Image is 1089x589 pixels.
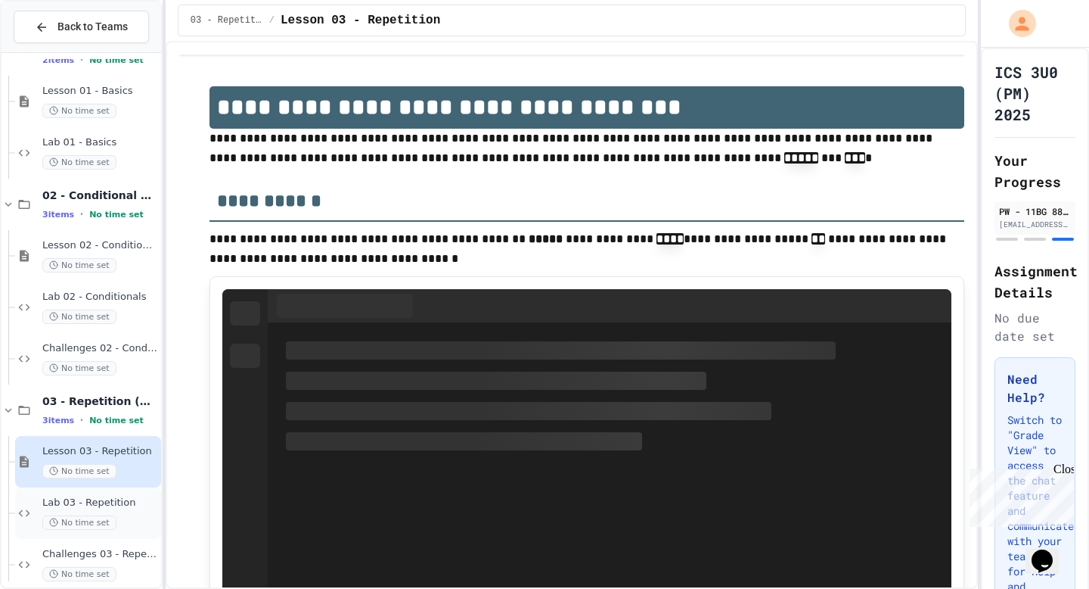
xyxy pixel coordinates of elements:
div: My Account [993,6,1040,41]
h3: Need Help? [1007,370,1063,407]
span: Challenges 03 - Repetition [42,548,158,561]
span: Lesson 02 - Conditional Statements (if) [42,239,158,252]
span: Lesson 03 - Repetition [42,445,158,458]
h1: ICS 3U0 (PM) 2025 [994,61,1075,125]
span: Lesson 03 - Repetition [281,11,440,30]
div: PW - 11BG 883810 [PERSON_NAME] SS [999,204,1071,218]
h2: Assignment Details [994,260,1075,303]
span: No time set [89,210,144,220]
span: Lesson 01 - Basics [42,85,158,98]
span: No time set [42,258,116,273]
span: 3 items [42,416,74,425]
span: Challenges 02 - Conditionals [42,342,158,355]
span: Lab 01 - Basics [42,136,158,149]
div: Chat with us now!Close [6,6,104,96]
span: No time set [89,55,144,65]
span: No time set [42,310,116,324]
span: / [269,14,275,26]
span: No time set [42,567,116,581]
span: 2 items [42,55,74,65]
span: No time set [42,516,116,530]
span: • [80,414,83,426]
span: 3 items [42,210,74,220]
span: Back to Teams [57,19,128,35]
span: No time set [42,361,116,376]
h2: Your Progress [994,150,1075,192]
span: 03 - Repetition (while and for) [191,14,263,26]
button: Back to Teams [14,11,149,43]
div: No due date set [994,309,1075,345]
span: No time set [42,104,116,118]
span: Lab 03 - Repetition [42,497,158,510]
span: 03 - Repetition (while and for) [42,394,158,408]
span: Lab 02 - Conditionals [42,291,158,304]
div: [EMAIL_ADDRESS][DOMAIN_NAME] [999,219,1071,230]
span: • [80,208,83,220]
span: No time set [89,416,144,425]
span: • [80,54,83,66]
span: No time set [42,155,116,170]
span: 02 - Conditional Statements (if) [42,189,158,202]
iframe: chat widget [1025,528,1074,574]
iframe: chat widget [963,463,1074,527]
span: No time set [42,464,116,478]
